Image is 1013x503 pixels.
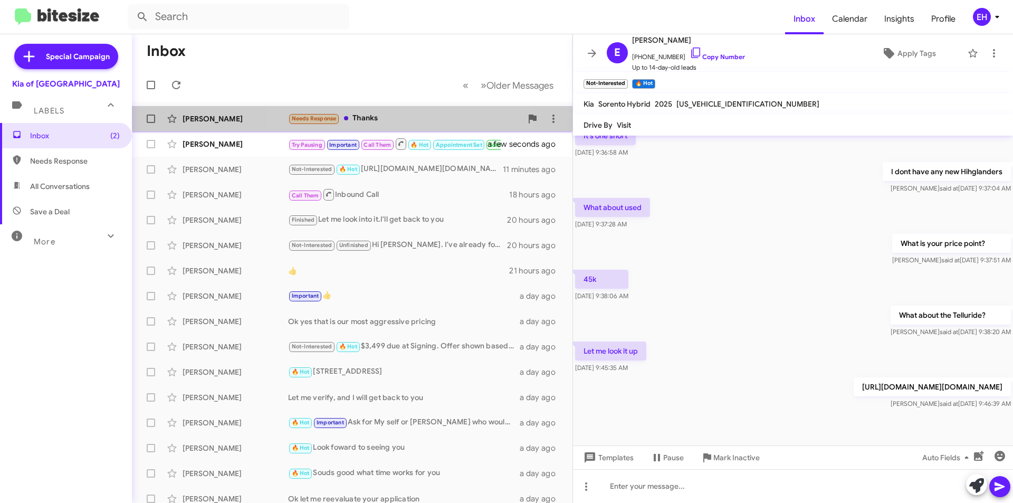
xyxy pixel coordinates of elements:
div: [PERSON_NAME] [183,139,288,149]
span: Not-Interested [292,166,332,173]
span: Finished [292,216,315,223]
h1: Inbox [147,43,186,60]
span: E [614,44,620,61]
div: a day ago [520,417,564,428]
p: What about the Telluride? [891,306,1011,325]
span: said at [941,256,960,264]
span: 🔥 Hot [339,343,357,350]
div: [PERSON_NAME] [183,164,288,175]
p: What about used [575,198,650,217]
span: Mark Inactive [713,448,760,467]
div: [PERSON_NAME] [183,113,288,124]
span: Drive By [584,120,613,130]
a: Calendar [824,4,876,34]
span: said at [940,328,958,336]
span: 2025 [655,99,672,109]
div: a day ago [520,468,564,479]
div: 20 hours ago [507,215,564,225]
div: a day ago [520,341,564,352]
span: [DATE] 9:38:06 AM [575,292,628,300]
span: Call Them [292,192,319,199]
span: Needs Response [30,156,120,166]
span: Try Pausing [292,141,322,148]
span: 🔥 Hot [339,166,357,173]
span: Call Them [364,141,391,148]
button: Apply Tags [854,44,962,63]
div: a day ago [520,316,564,327]
div: [URL][DOMAIN_NAME][DOMAIN_NAME] [288,163,503,175]
span: [DATE] 9:45:35 AM [575,364,628,372]
span: Kia [584,99,594,109]
span: Visit [617,120,631,130]
div: [PERSON_NAME] [183,240,288,251]
span: Apply Tags [897,44,936,63]
span: (2) [110,130,120,141]
div: 👍 [288,290,520,302]
div: 20 hours ago [507,240,564,251]
div: EH [973,8,991,26]
div: Ask for My self or [PERSON_NAME] who would be answering all your questions [288,416,520,429]
div: Thanks [288,112,522,125]
span: [DATE] 9:37:28 AM [575,220,627,228]
span: [PERSON_NAME] [DATE] 9:46:39 AM [891,400,1011,407]
button: Auto Fields [914,448,981,467]
span: [DATE] 9:36:58 AM [575,148,628,156]
div: 21 hours ago [509,265,564,276]
div: [PERSON_NAME] [183,367,288,377]
p: It's one short [575,126,636,145]
div: Let me look into it.I'll get back to you [288,214,507,226]
span: 🔥 Hot [292,419,310,426]
span: « [463,79,469,92]
div: a day ago [520,443,564,453]
div: Let me verify, and I will get back to you [288,392,520,403]
div: [PERSON_NAME] [183,417,288,428]
span: Inbox [30,130,120,141]
span: Save a Deal [30,206,70,217]
span: [PHONE_NUMBER] [632,46,745,62]
div: [PERSON_NAME] [183,291,288,301]
span: Pause [663,448,684,467]
a: Inbox [785,4,824,34]
span: Templates [581,448,634,467]
span: Sorento Hybrid [598,99,651,109]
div: [PERSON_NAME] [183,215,288,225]
span: Auto Fields [922,448,973,467]
span: 🔥 Hot [292,368,310,375]
div: Inbound Call [288,137,501,150]
small: Not-Interested [584,79,628,89]
span: Not-Interested [292,343,332,350]
a: Insights [876,4,923,34]
span: Important [329,141,357,148]
div: [PERSON_NAME] [183,189,288,200]
button: Mark Inactive [692,448,768,467]
span: said at [940,400,958,407]
button: Pause [642,448,692,467]
div: Inbound Call [288,188,509,201]
div: [PERSON_NAME] [183,443,288,453]
div: Hi [PERSON_NAME]. I've already found and purchased another one. [288,239,507,251]
div: [PERSON_NAME] [183,316,288,327]
a: Profile [923,4,964,34]
div: Look foward to seeing you [288,442,520,454]
span: Appointment Set [436,141,482,148]
a: Copy Number [690,53,745,61]
span: [PERSON_NAME] [DATE] 9:37:04 AM [891,184,1011,192]
div: [PERSON_NAME] [183,341,288,352]
p: [URL][DOMAIN_NAME][DOMAIN_NAME] [854,377,1011,396]
span: 🔥 Hot [410,141,428,148]
p: I dont have any new Hihglanders [883,162,1011,181]
span: Important [317,419,344,426]
span: Needs Response [292,115,337,122]
div: [STREET_ADDRESS] [288,366,520,378]
div: [PERSON_NAME] [183,265,288,276]
div: [PERSON_NAME] [183,392,288,403]
input: Search [128,4,349,30]
span: Up to 14-day-old leads [632,62,745,73]
span: Older Messages [486,80,553,91]
span: 🔥 Hot [292,444,310,451]
button: Templates [573,448,642,467]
